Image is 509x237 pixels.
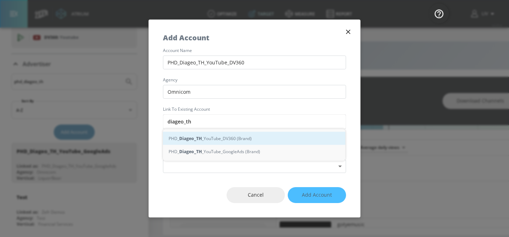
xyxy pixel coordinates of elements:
[163,48,346,53] label: account name
[163,107,346,111] label: Link to Existing Account
[241,191,271,200] span: Cancel
[163,85,346,99] input: Enter agency name
[227,187,285,203] button: Cancel
[163,132,345,145] div: PHD_ _YouTube_DV360 (Brand)
[163,56,346,69] input: Enter account name
[179,135,202,142] strong: Diageo_TH
[163,34,209,41] h5: Add Account
[163,160,346,173] div: ​
[163,114,346,129] input: Enter account name
[429,4,449,23] button: Open Resource Center
[163,145,345,158] div: PHD_ _YouTube_GoogleAds (Brand)
[163,78,346,82] label: agency
[179,148,202,155] strong: Diageo_TH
